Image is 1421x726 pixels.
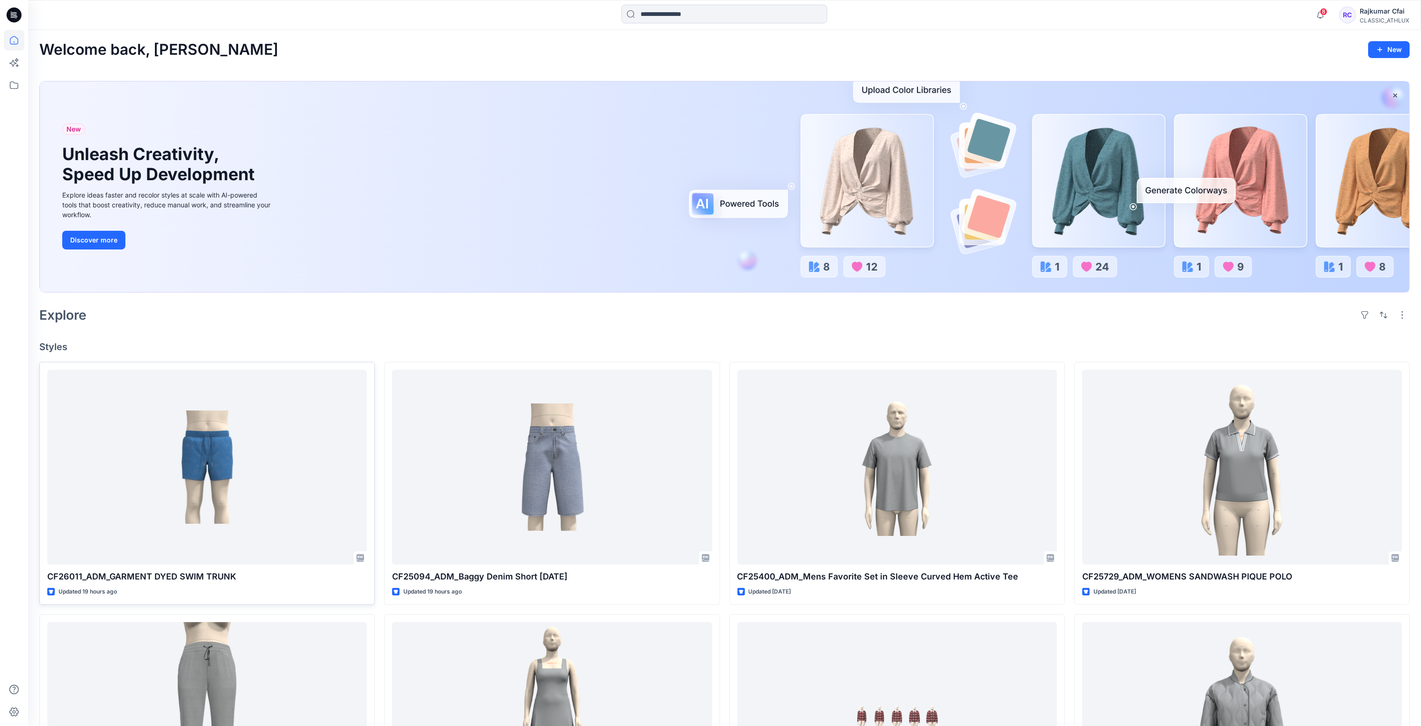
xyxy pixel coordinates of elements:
[39,41,278,59] h2: Welcome back, [PERSON_NAME]
[62,144,259,184] h1: Unleash Creativity, Speed Up Development
[47,370,367,565] a: CF26011_ADM_GARMENT DYED SWIM TRUNK
[62,231,273,249] a: Discover more
[737,370,1057,565] a: CF25400_ADM_Mens Favorite Set in Sleeve Curved Hem Active Tee
[1082,570,1402,583] p: CF25729_ADM_WOMENS SANDWASH PIQUE POLO
[62,190,273,220] div: Explore ideas faster and recolor styles at scale with AI-powered tools that boost creativity, red...
[39,341,1410,352] h4: Styles
[1339,7,1356,23] div: RC
[1368,41,1410,58] button: New
[58,587,117,597] p: Updated 19 hours ago
[66,124,81,135] span: New
[749,587,791,597] p: Updated [DATE]
[1320,8,1327,15] span: 8
[403,587,462,597] p: Updated 19 hours ago
[1082,370,1402,565] a: CF25729_ADM_WOMENS SANDWASH PIQUE POLO
[39,308,87,323] h2: Explore
[392,570,712,583] p: CF25094_ADM_Baggy Denim Short [DATE]
[62,231,125,249] button: Discover more
[47,570,367,583] p: CF26011_ADM_GARMENT DYED SWIM TRUNK
[1360,6,1409,17] div: Rajkumar Cfai
[392,370,712,565] a: CF25094_ADM_Baggy Denim Short 18AUG25
[1093,587,1136,597] p: Updated [DATE]
[1360,17,1409,24] div: CLASSIC_ATHLUX
[737,570,1057,583] p: CF25400_ADM_Mens Favorite Set in Sleeve Curved Hem Active Tee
